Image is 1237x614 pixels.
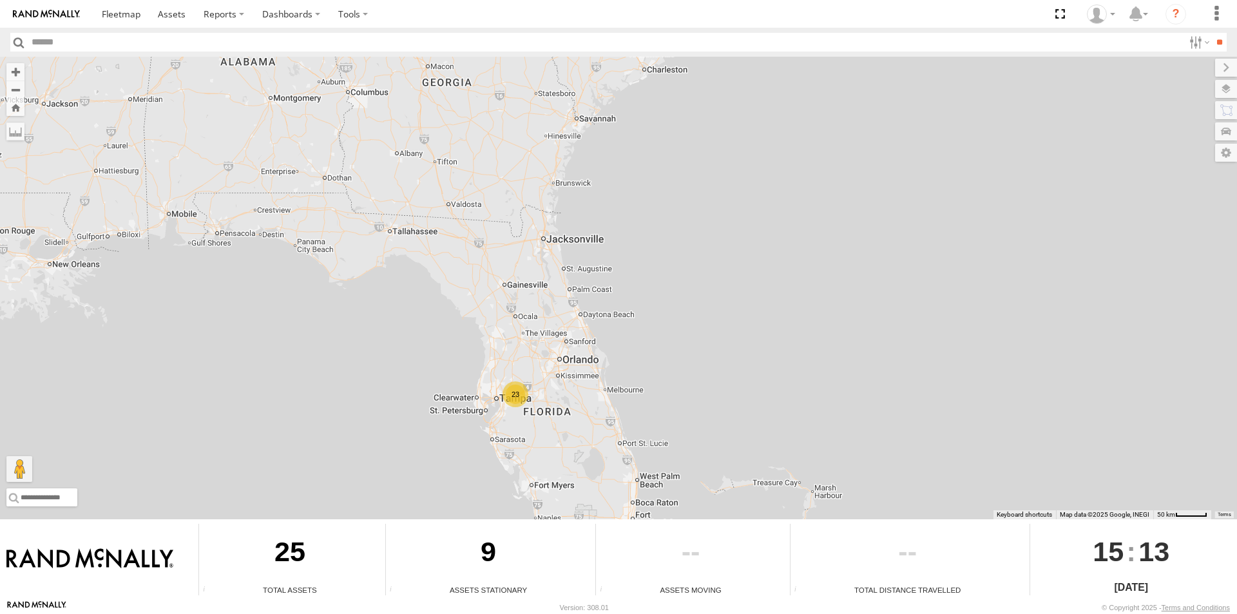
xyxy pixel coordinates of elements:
span: 13 [1138,524,1169,579]
a: Terms and Conditions [1162,604,1230,611]
label: Map Settings [1215,144,1237,162]
span: Map data ©2025 Google, INEGI [1060,511,1149,518]
div: : [1030,524,1232,579]
a: Terms (opens in new tab) [1218,512,1231,517]
div: Assets Stationary [386,584,591,595]
img: rand-logo.svg [13,10,80,19]
button: Keyboard shortcuts [997,510,1052,519]
div: 9 [386,524,591,584]
div: Total Assets [199,584,381,595]
div: Robert Robinson [1082,5,1120,24]
div: Total number of assets current in transit. [596,586,615,595]
i: ? [1165,4,1186,24]
button: Zoom in [6,63,24,81]
button: Map Scale: 50 km per 46 pixels [1153,510,1211,519]
a: Visit our Website [7,601,66,614]
div: 23 [503,381,528,407]
div: © Copyright 2025 - [1102,604,1230,611]
label: Measure [6,122,24,140]
div: Total distance travelled by all assets within specified date range and applied filters [791,586,810,595]
div: Total number of Enabled Assets [199,586,218,595]
div: Version: 308.01 [560,604,609,611]
div: Assets Moving [596,584,785,595]
label: Search Filter Options [1184,33,1212,52]
button: Drag Pegman onto the map to open Street View [6,456,32,482]
div: 25 [199,524,381,584]
img: Rand McNally [6,548,173,570]
button: Zoom out [6,81,24,99]
div: Total Distance Travelled [791,584,1025,595]
div: [DATE] [1030,580,1232,595]
span: 50 km [1157,511,1175,518]
div: Total number of assets current stationary. [386,586,405,595]
span: 15 [1093,524,1124,579]
button: Zoom Home [6,99,24,116]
